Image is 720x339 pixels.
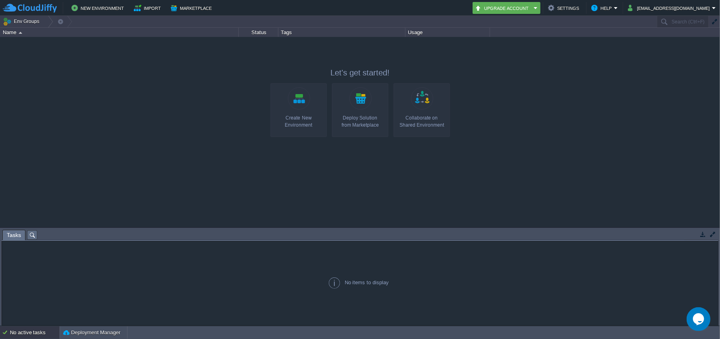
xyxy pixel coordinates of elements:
[406,28,490,37] div: Usage
[548,3,581,13] button: Settings
[171,3,214,13] button: Marketplace
[396,114,448,129] div: Collaborate on Shared Environment
[10,326,60,339] div: No active tasks
[7,230,21,240] span: Tasks
[134,3,164,13] button: Import
[687,307,712,331] iframe: chat widget
[325,274,396,292] div: No items to display
[1,28,238,37] div: Name
[63,329,120,337] button: Deployment Manager
[475,3,531,13] button: Upgrade Account
[628,3,712,13] button: [EMAIL_ADDRESS][DOMAIN_NAME]
[591,3,614,13] button: Help
[279,28,405,37] div: Tags
[394,83,450,137] a: Collaborate onShared Environment
[3,3,57,13] img: CloudJiffy
[332,83,388,137] a: Deploy Solutionfrom Marketplace
[273,114,324,129] div: Create New Environment
[71,3,126,13] button: New Environment
[3,16,42,27] button: Env Groups
[270,83,327,137] a: Create New Environment
[239,28,278,37] div: Status
[334,114,386,129] div: Deploy Solution from Marketplace
[19,32,22,34] img: AMDAwAAAACH5BAEAAAAALAAAAAABAAEAAAICRAEAOw==
[270,67,450,78] p: Let's get started!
